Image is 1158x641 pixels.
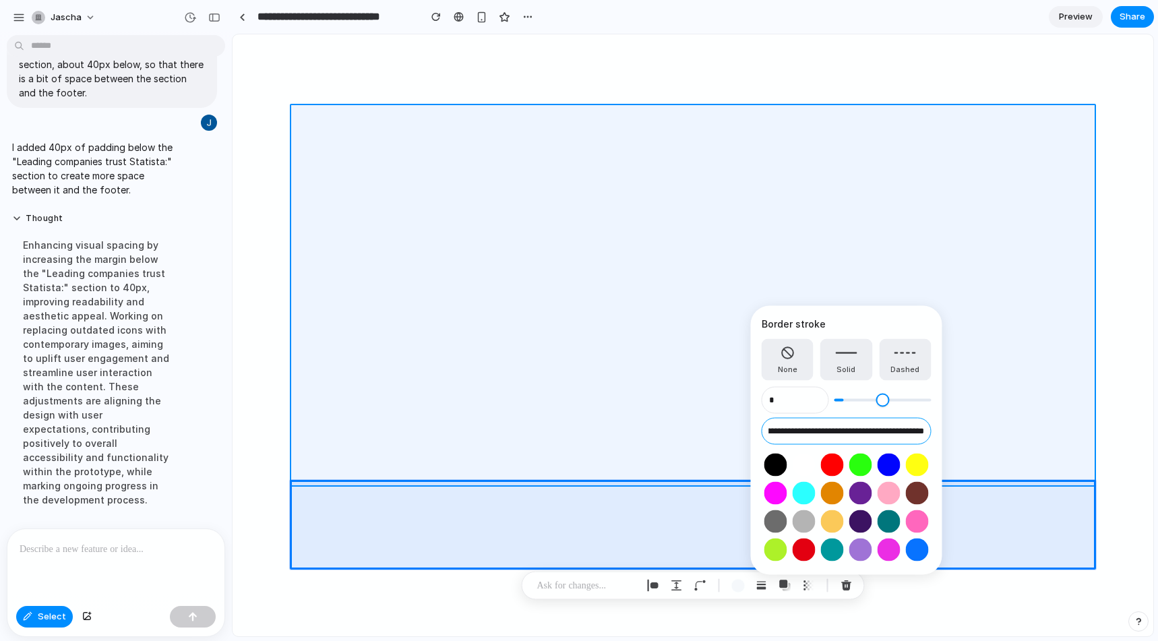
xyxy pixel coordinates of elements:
span: None [778,364,797,375]
button: Select color oklch(0.63 0.26 29) [821,454,844,477]
button: Select color oklch(0.64 0.15 303) [849,539,872,561]
span: Solid [836,364,855,375]
button: Select color oklch(0.86 0.14 85) [821,510,844,533]
button: Solid [820,339,872,381]
button: Share [1111,6,1154,28]
button: Select color oklch(0.59 0.16 196) [821,539,844,561]
button: Select color oklch(0.70 0.32 328) [764,482,787,505]
button: Dashed [879,339,931,381]
button: Select color oklch(0.87 0.29 142) [849,454,872,477]
button: Select color oklch(1 0 0) [793,454,816,477]
button: Select color oklch(0.42 0.18 308) [849,482,872,505]
button: Select color oklch(0.70 0.17 67) [821,482,844,505]
span: jascha [51,11,82,24]
span: Preview [1059,10,1093,24]
button: Select color oklch(0.77 0 0) [793,510,816,533]
h3: Border stroke [762,317,932,331]
p: I added 40px of padding below the "Leading companies trust Statista:" section to create more spac... [12,140,181,197]
button: Select color oklch(0.88 0.22 128) [764,539,787,561]
button: Select color oklch(0.30 0.13 303) [849,510,872,533]
button: jascha [26,7,102,28]
span: Share [1120,10,1145,24]
button: Select color oklch(0.45 0.31 264) [878,454,901,477]
button: Select color oklch(0.67 0.28 330) [878,539,901,561]
button: Select color oklch(0 0 0) [764,454,787,477]
span: Select [38,610,66,623]
button: Select [16,606,73,628]
div: Enhancing visual spacing by increasing the margin below the "Leading companies trust Statista:" s... [12,230,181,515]
button: Select color oklch(0.40 0.09 27) [906,482,929,505]
button: Select color oklch(0.57 0.24 27) [793,539,816,561]
button: Select color oklch(0.91 0.15 195) [793,482,816,505]
button: None [762,339,814,381]
button: Select color oklch(0.86 0.14 6) [878,482,901,505]
span: Dashed [890,364,919,375]
p: Please add some padding below the "Leading companies trust Statista:" section, about 40px below, ... [19,29,205,100]
button: Select color oklch(0.74 0.21 350) [906,510,929,533]
button: Select color oklch(0.97 0.21 110) [906,454,929,477]
button: Select color oklch(0.60 0.24 260) [906,539,929,561]
button: Select color oklch(0.53 0 0) [764,510,787,533]
button: Select color oklch(0.49 0.14 197) [878,510,901,533]
a: Preview [1049,6,1103,28]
